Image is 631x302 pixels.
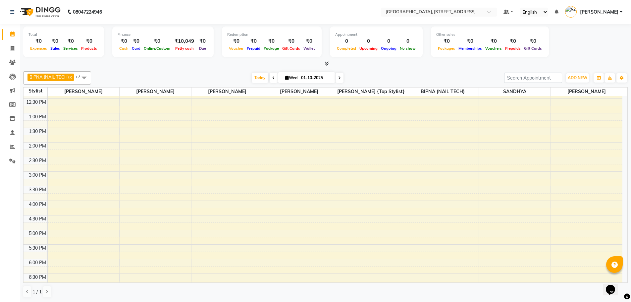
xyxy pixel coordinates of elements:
[75,74,85,79] span: +7
[262,37,281,45] div: ₹0
[28,37,49,45] div: ₹0
[227,32,316,37] div: Redemption
[302,37,316,45] div: ₹0
[49,46,62,51] span: Sales
[398,46,417,51] span: No show
[407,88,479,96] span: BIPNA (NAIL TECH)
[118,32,208,37] div: Finance
[335,46,358,51] span: Completed
[302,46,316,51] span: Wallet
[29,74,69,80] span: BIPNA (NAIL TECH)
[603,275,624,295] iframe: chat widget
[335,37,358,45] div: 0
[191,88,263,96] span: [PERSON_NAME]
[17,3,62,21] img: logo
[522,37,544,45] div: ₹0
[551,88,623,96] span: [PERSON_NAME]
[299,73,332,83] input: 2025-10-01
[457,37,484,45] div: ₹0
[25,99,47,106] div: 12:30 PM
[79,37,99,45] div: ₹0
[27,230,47,237] div: 5:00 PM
[197,37,208,45] div: ₹0
[503,37,522,45] div: ₹0
[174,46,195,51] span: Petty cash
[436,37,457,45] div: ₹0
[335,32,417,37] div: Appointment
[566,73,589,83] button: ADD NEW
[27,113,47,120] div: 1:00 PM
[379,46,398,51] span: Ongoing
[27,215,47,222] div: 4:30 PM
[130,37,142,45] div: ₹0
[227,46,245,51] span: Voucher
[79,46,99,51] span: Products
[245,37,262,45] div: ₹0
[27,274,47,281] div: 6:30 PM
[227,37,245,45] div: ₹0
[62,37,79,45] div: ₹0
[49,37,62,45] div: ₹0
[27,143,47,150] div: 2:00 PM
[27,157,47,164] div: 2:30 PM
[120,88,191,96] span: [PERSON_NAME]
[252,73,268,83] span: Today
[27,201,47,208] div: 4:00 PM
[172,37,197,45] div: ₹10,049
[565,6,577,18] img: SANJU CHHETRI
[398,37,417,45] div: 0
[24,88,47,94] div: Stylist
[27,245,47,252] div: 5:30 PM
[118,46,130,51] span: Cash
[73,3,102,21] b: 08047224946
[484,46,503,51] span: Vouchers
[358,46,379,51] span: Upcoming
[48,88,119,96] span: [PERSON_NAME]
[284,75,299,80] span: Wed
[479,88,551,96] span: SANDHYA
[358,37,379,45] div: 0
[568,75,587,80] span: ADD NEW
[32,288,42,295] span: 1 / 1
[436,46,457,51] span: Packages
[27,186,47,193] div: 3:30 PM
[27,259,47,266] div: 6:00 PM
[335,88,407,96] span: [PERSON_NAME] {Top stylist}
[28,46,49,51] span: Expenses
[130,46,142,51] span: Card
[503,46,522,51] span: Prepaids
[522,46,544,51] span: Gift Cards
[245,46,262,51] span: Prepaid
[281,37,302,45] div: ₹0
[484,37,503,45] div: ₹0
[457,46,484,51] span: Memberships
[27,128,47,135] div: 1:30 PM
[436,32,544,37] div: Other sales
[142,46,172,51] span: Online/Custom
[263,88,335,96] span: [PERSON_NAME]
[69,74,72,80] a: x
[262,46,281,51] span: Package
[197,46,208,51] span: Due
[504,73,562,83] input: Search Appointment
[62,46,79,51] span: Services
[118,37,130,45] div: ₹0
[379,37,398,45] div: 0
[281,46,302,51] span: Gift Cards
[27,172,47,179] div: 3:00 PM
[580,9,618,16] span: [PERSON_NAME]
[28,32,99,37] div: Total
[142,37,172,45] div: ₹0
